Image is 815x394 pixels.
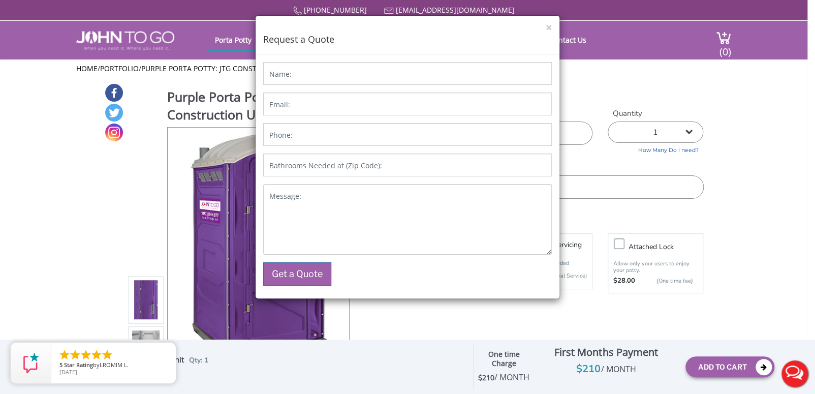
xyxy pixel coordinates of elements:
[59,368,77,376] span: [DATE]
[59,361,62,369] span: 5
[58,349,71,361] li: 
[263,33,552,46] h4: Request a Quote
[21,353,41,373] img: Review Rating
[69,349,81,361] li: 
[269,130,293,140] label: Phone:
[269,161,382,171] label: Bathrooms Needed at (Zip Code):
[269,69,292,79] label: Name:
[100,361,129,369] span: LROMIM L.
[263,262,331,286] button: Get a Quote
[256,54,559,298] form: Contact form
[101,349,113,361] li: 
[774,353,815,394] button: Live Chat
[269,100,290,110] label: Email:
[80,349,92,361] li: 
[59,362,168,369] span: by
[64,361,93,369] span: Star Rating
[90,349,103,361] li: 
[546,22,552,33] button: ×
[269,191,301,201] label: Message:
